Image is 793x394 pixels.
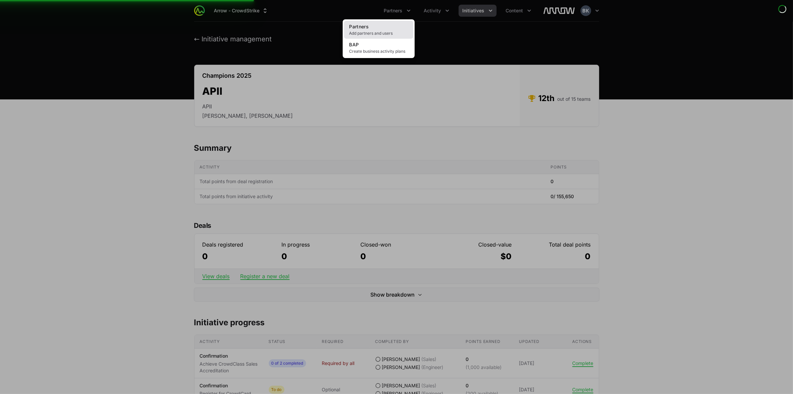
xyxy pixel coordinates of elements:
[349,49,408,54] span: Create business activity plans
[344,39,413,57] a: BAPCreate business activity plans
[349,24,369,29] span: Partners
[205,5,535,17] div: Main navigation
[344,21,413,39] a: PartnersAdd partners and users
[349,42,359,47] span: BAP
[380,5,415,17] div: Partners menu
[349,31,408,36] span: Add partners and users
